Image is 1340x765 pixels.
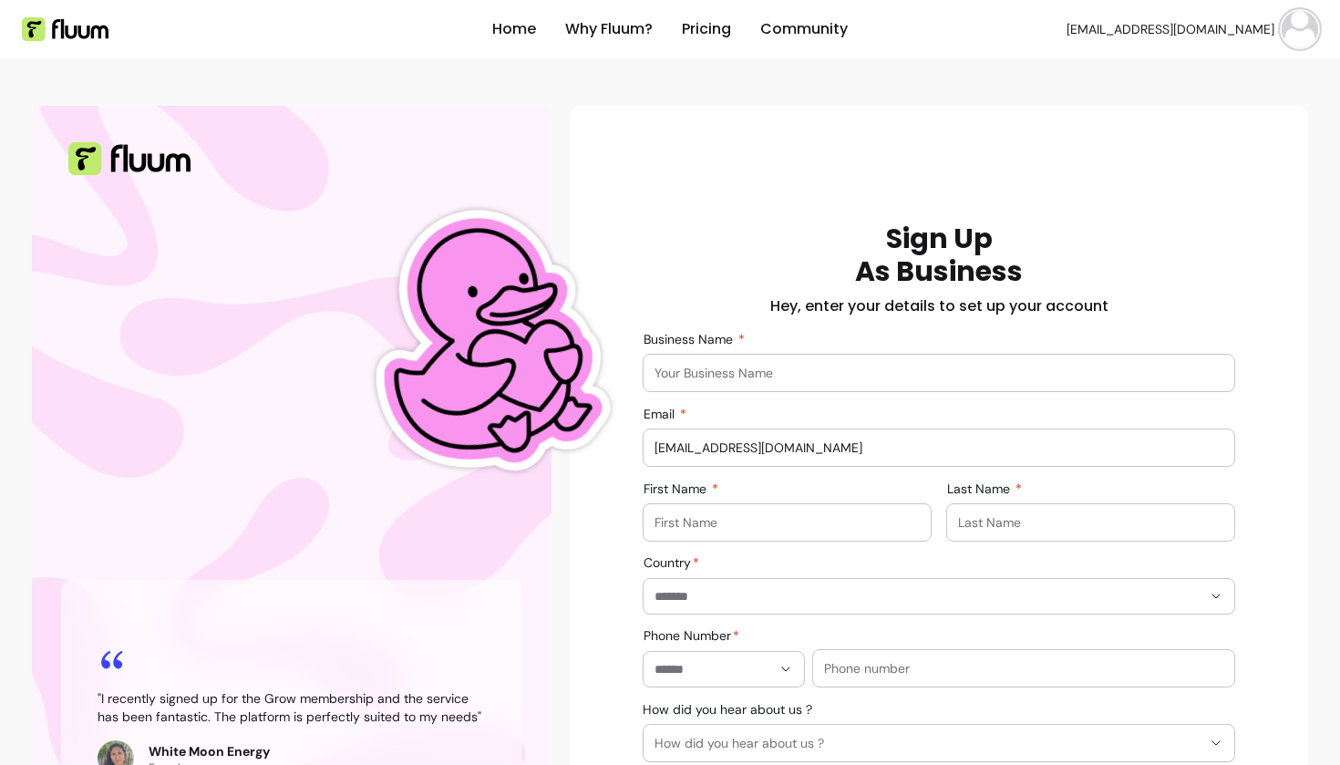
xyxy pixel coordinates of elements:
label: Phone Number [644,626,747,645]
a: Pricing [682,18,731,40]
span: Email [644,406,678,422]
img: Fluum Duck sticker [334,140,633,544]
input: Email [655,439,1223,457]
a: Community [760,18,848,40]
button: Show suggestions [1201,582,1231,611]
label: How did you hear about us ? [643,700,819,718]
h2: Hey, enter your details to set up your account [770,295,1108,317]
span: First Name [644,481,710,497]
label: Country [644,553,706,572]
input: First Name [655,513,920,532]
a: Home [492,18,536,40]
button: avatar[EMAIL_ADDRESS][DOMAIN_NAME] [1067,11,1318,47]
button: Show suggestions [771,655,800,684]
input: Last Name [958,513,1223,532]
blockquote: " I recently signed up for the Grow membership and the service has been fantastic. The platform i... [98,689,486,726]
img: avatar [1282,11,1318,47]
h1: Sign Up As Business [855,222,1023,288]
input: Country [655,587,1172,605]
p: White Moon Energy [149,742,270,760]
span: [EMAIL_ADDRESS][DOMAIN_NAME] [1067,20,1274,38]
img: Fluum Logo [68,142,191,175]
span: Last Name [947,481,1014,497]
input: Phone Number [655,660,771,678]
input: Phone number [824,659,1223,677]
span: Business Name [644,331,737,347]
input: Business Name [655,364,1223,382]
a: Why Fluum? [565,18,653,40]
img: Fluum Logo [22,17,108,41]
span: How did you hear about us ? [655,734,1201,752]
button: How did you hear about us ? [644,725,1234,761]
